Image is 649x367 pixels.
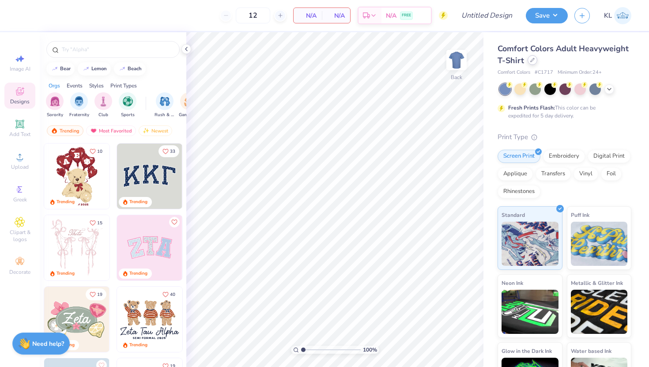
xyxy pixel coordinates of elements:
[574,167,598,181] div: Vinyl
[498,69,530,76] span: Comfort Colors
[10,65,30,72] span: Image AI
[78,62,111,76] button: lemon
[61,45,174,54] input: Try "Alpha"
[299,11,317,20] span: N/A
[508,104,555,111] strong: Fresh Prints Flash:
[170,292,175,297] span: 40
[498,132,631,142] div: Print Type
[86,145,106,157] button: Like
[182,287,247,352] img: d12c9beb-9502-45c7-ae94-40b97fdd6040
[11,163,29,170] span: Upload
[86,125,136,136] div: Most Favorited
[117,144,182,209] img: 3b9aba4f-e317-4aa7-a679-c95a879539bd
[182,215,247,280] img: 5ee11766-d822-42f5-ad4e-763472bf8dcf
[155,92,175,118] button: filter button
[98,96,108,106] img: Club Image
[448,51,465,69] img: Back
[90,128,97,134] img: most_fav.gif
[558,69,602,76] span: Minimum Order: 24 +
[571,290,628,334] img: Metallic & Glitter Ink
[601,167,622,181] div: Foil
[114,62,146,76] button: beach
[46,62,75,76] button: bear
[119,92,136,118] div: filter for Sports
[604,7,631,24] a: KL
[109,215,174,280] img: d12a98c7-f0f7-4345-bf3a-b9f1b718b86e
[51,128,58,134] img: trending.gif
[86,217,106,229] button: Like
[502,278,523,288] span: Neon Ink
[498,185,540,198] div: Rhinestones
[502,346,552,356] span: Glow in the Dark Ink
[49,82,60,90] div: Orgs
[451,73,462,81] div: Back
[119,92,136,118] button: filter button
[158,145,179,157] button: Like
[588,150,630,163] div: Digital Print
[571,210,589,219] span: Puff Ink
[535,69,553,76] span: # C1717
[74,96,84,106] img: Fraternity Image
[179,92,199,118] div: filter for Game Day
[571,278,623,288] span: Metallic & Glitter Ink
[60,66,71,71] div: bear
[117,215,182,280] img: 9980f5e8-e6a1-4b4a-8839-2b0e9349023c
[604,11,612,21] span: KL
[179,92,199,118] button: filter button
[121,112,135,118] span: Sports
[571,346,611,356] span: Water based Ink
[158,288,179,300] button: Like
[155,112,175,118] span: Rush & Bid
[9,131,30,138] span: Add Text
[536,167,571,181] div: Transfers
[169,217,180,227] button: Like
[160,96,170,106] img: Rush & Bid Image
[69,92,89,118] button: filter button
[129,270,147,277] div: Trending
[47,112,63,118] span: Sorority
[110,82,137,90] div: Print Types
[498,167,533,181] div: Applique
[57,199,75,205] div: Trending
[179,112,199,118] span: Game Day
[502,290,558,334] img: Neon Ink
[86,288,106,300] button: Like
[97,292,102,297] span: 19
[94,92,112,118] div: filter for Club
[57,270,75,277] div: Trending
[123,96,133,106] img: Sports Image
[543,150,585,163] div: Embroidery
[363,346,377,354] span: 100 %
[498,43,629,66] span: Comfort Colors Adult Heavyweight T-Shirt
[83,66,90,72] img: trend_line.gif
[44,144,109,209] img: 587403a7-0594-4a7f-b2bd-0ca67a3ff8dd
[46,92,64,118] button: filter button
[97,149,102,154] span: 10
[69,112,89,118] span: Fraternity
[170,149,175,154] span: 33
[119,66,126,72] img: trend_line.gif
[44,215,109,280] img: 83dda5b0-2158-48ca-832c-f6b4ef4c4536
[51,66,58,72] img: trend_line.gif
[327,11,345,20] span: N/A
[143,128,150,134] img: Newest.gif
[13,196,27,203] span: Greek
[117,287,182,352] img: a3be6b59-b000-4a72-aad0-0c575b892a6b
[94,92,112,118] button: filter button
[47,125,83,136] div: Trending
[386,11,396,20] span: N/A
[89,82,104,90] div: Styles
[155,92,175,118] div: filter for Rush & Bid
[454,7,519,24] input: Untitled Design
[9,269,30,276] span: Decorate
[139,125,172,136] div: Newest
[69,92,89,118] div: filter for Fraternity
[128,66,142,71] div: beach
[571,222,628,266] img: Puff Ink
[184,96,194,106] img: Game Day Image
[129,342,147,348] div: Trending
[67,82,83,90] div: Events
[502,210,525,219] span: Standard
[98,112,108,118] span: Club
[46,92,64,118] div: filter for Sorority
